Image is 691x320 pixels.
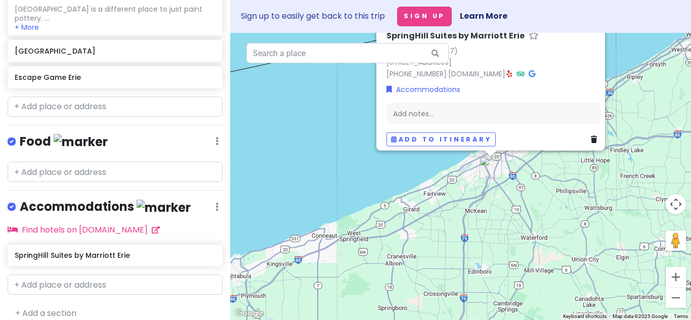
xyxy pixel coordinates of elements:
h4: Accommodations [20,199,191,215]
i: Google Maps [529,70,535,77]
a: Terms (opens in new tab) [674,313,688,319]
a: Find hotels on [DOMAIN_NAME] [8,224,160,236]
button: Keyboard shortcuts [563,313,607,320]
a: Accommodations [386,84,460,95]
span: Map data ©2025 Google [613,313,668,319]
h6: SpringHill Suites by Marriott Erie [386,31,525,41]
input: + Add place or address [8,97,223,117]
a: Star place [529,31,539,41]
h6: Escape Game Erie [15,73,215,82]
a: Open this area in Google Maps (opens a new window) [233,307,266,320]
a: [STREET_ADDRESS] [386,57,452,67]
a: Learn More [460,10,507,22]
button: Add to itinerary [386,132,496,147]
button: + More [15,23,39,32]
a: [DOMAIN_NAME] [448,69,505,79]
a: Delete place [591,134,601,145]
a: [PHONE_NUMBER] [386,69,447,79]
input: + Add place or address [8,275,223,295]
img: Google [233,307,266,320]
h6: SpringHill Suites by Marriott Erie [15,251,215,260]
h4: Food [20,133,108,150]
button: Zoom in [666,267,686,287]
i: Tripadvisor [516,70,525,77]
div: Add notes... [386,103,601,124]
div: · · [386,31,601,80]
input: + Add place or address [8,162,223,182]
h6: [GEOGRAPHIC_DATA] [15,47,215,56]
img: marker [137,200,191,215]
div: (947) [437,45,458,57]
input: Search a place [246,43,449,63]
button: Map camera controls [666,194,686,214]
img: marker [54,134,108,150]
button: Zoom out [666,288,686,308]
div: SpringHill Suites by Marriott Erie [476,152,506,182]
button: Sign Up [397,7,452,26]
button: Drag Pegman onto the map to open Street View [666,231,686,251]
a: + Add a section [15,307,76,319]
